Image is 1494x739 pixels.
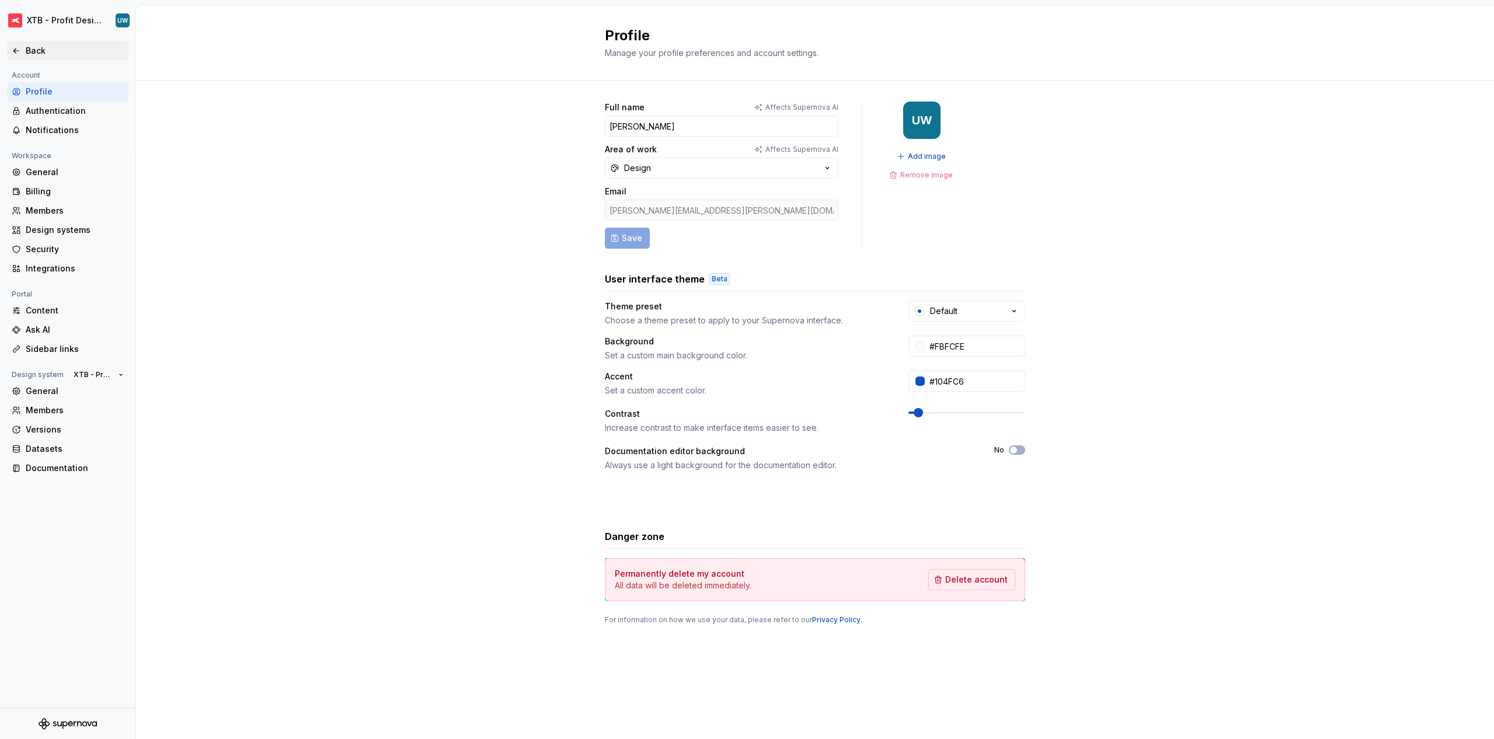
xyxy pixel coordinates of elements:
h2: Profile [605,26,1011,45]
button: XTB - Profit Design SystemUW [2,8,133,33]
a: Notifications [7,121,128,140]
div: Members [26,205,124,217]
div: UW [117,16,128,25]
a: General [7,382,128,400]
div: Members [26,405,124,416]
div: Sidebar links [26,343,124,355]
div: Billing [26,186,124,197]
button: Add image [893,148,951,165]
div: Documentation [26,462,124,474]
label: Area of work [605,144,657,155]
h3: Danger zone [605,529,664,543]
img: 69bde2f7-25a0-4577-ad58-aa8b0b39a544.png [8,13,22,27]
div: Documentation editor background [605,445,745,457]
div: XTB - Profit Design System [27,15,102,26]
a: Authentication [7,102,128,120]
a: Versions [7,420,128,439]
input: #104FC6 [925,371,1025,392]
button: Delete account [928,569,1015,590]
h4: Permanently delete my account [615,568,744,580]
div: General [26,166,124,178]
span: XTB - Profit Design System [74,370,114,379]
span: Add image [908,152,946,161]
div: Ask AI [26,324,124,336]
button: Default [908,301,1025,322]
input: #FFFFFF [925,336,1025,357]
a: Members [7,201,128,220]
div: Design systems [26,224,124,236]
a: General [7,163,128,182]
div: Workspace [7,149,56,163]
div: Versions [26,424,124,435]
div: Contrast [605,408,640,420]
span: Delete account [945,574,1008,585]
div: Always use a light background for the documentation editor. [605,459,973,471]
p: All data will be deleted immediately. [615,580,751,591]
div: Accent [605,371,633,382]
h3: User interface theme [605,272,705,286]
a: Datasets [7,440,128,458]
div: UW [912,116,932,125]
div: Notifications [26,124,124,136]
div: Design [624,162,651,174]
a: Content [7,301,128,320]
div: Choose a theme preset to apply to your Supernova interface. [605,315,887,326]
div: Set a custom main background color. [605,350,887,361]
a: Security [7,240,128,259]
div: Increase contrast to make interface items easier to see. [605,422,887,434]
div: Profile [26,86,124,97]
label: Email [605,186,626,197]
div: Theme preset [605,301,662,312]
div: General [26,385,124,397]
div: Account [7,68,45,82]
div: Beta [709,273,730,285]
a: Billing [7,182,128,201]
a: Back [7,41,128,60]
a: Documentation [7,459,128,477]
a: Profile [7,82,128,101]
div: Default [930,305,957,317]
a: Integrations [7,259,128,278]
div: Datasets [26,443,124,455]
div: Back [26,45,124,57]
span: Manage your profile preferences and account settings. [605,48,819,58]
a: Design systems [7,221,128,239]
div: Security [26,243,124,255]
label: Full name [605,102,645,113]
div: For information on how we use your data, please refer to our . [605,615,1025,625]
p: Affects Supernova AI [765,103,838,112]
p: Affects Supernova AI [765,145,838,154]
div: Background [605,336,654,347]
label: No [994,445,1004,455]
div: Integrations [26,263,124,274]
div: Portal [7,287,37,301]
div: Design system [7,368,68,382]
div: Set a custom accent color. [605,385,887,396]
a: Members [7,401,128,420]
a: Sidebar links [7,340,128,358]
svg: Supernova Logo [39,718,97,730]
a: Ask AI [7,320,128,339]
div: Authentication [26,105,124,117]
a: Privacy Policy [812,615,861,624]
div: Content [26,305,124,316]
